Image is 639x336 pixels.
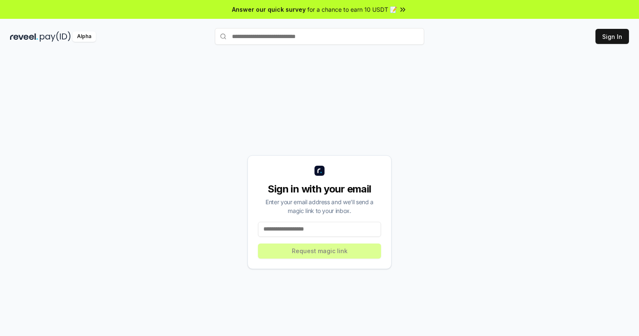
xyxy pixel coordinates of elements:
span: for a chance to earn 10 USDT 📝 [307,5,397,14]
div: Enter your email address and we’ll send a magic link to your inbox. [258,197,381,215]
img: pay_id [40,31,71,42]
img: reveel_dark [10,31,38,42]
span: Answer our quick survey [232,5,306,14]
div: Sign in with your email [258,182,381,196]
div: Alpha [72,31,96,42]
img: logo_small [314,166,325,176]
button: Sign In [595,29,629,44]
